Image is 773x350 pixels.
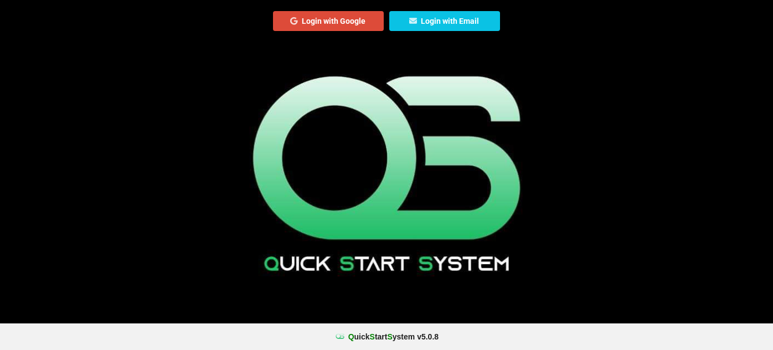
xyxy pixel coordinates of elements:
span: Q [348,332,354,341]
b: uick tart ystem v 5.0.8 [348,331,439,342]
button: Login with Google [273,11,384,31]
img: favicon.ico [334,331,346,342]
span: S [387,332,392,341]
span: S [370,332,375,341]
button: Login with Email [389,11,500,31]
